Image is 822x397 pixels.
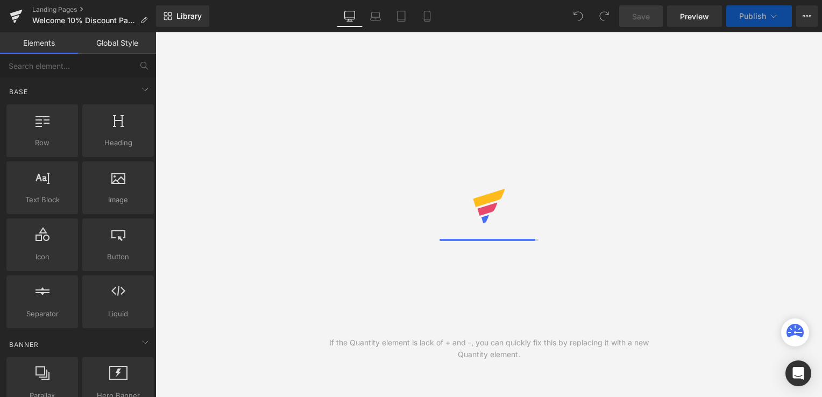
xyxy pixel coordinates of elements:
a: Laptop [363,5,388,27]
span: Row [10,137,75,148]
a: Preview [667,5,722,27]
span: Heading [86,137,151,148]
button: Publish [726,5,792,27]
span: Button [86,251,151,263]
button: Undo [568,5,589,27]
span: Image [86,194,151,205]
button: More [796,5,818,27]
a: Desktop [337,5,363,27]
a: Global Style [78,32,156,54]
span: Library [176,11,202,21]
span: Save [632,11,650,22]
span: Separator [10,308,75,320]
span: Welcome 10% Discount Page [32,16,136,25]
a: Tablet [388,5,414,27]
a: Mobile [414,5,440,27]
button: Redo [593,5,615,27]
a: Landing Pages [32,5,156,14]
div: If the Quantity element is lack of + and -, you can quickly fix this by replacing it with a new Q... [322,337,656,360]
span: Liquid [86,308,151,320]
span: Icon [10,251,75,263]
span: Base [8,87,29,97]
div: Open Intercom Messenger [785,360,811,386]
span: Publish [739,12,766,20]
span: Preview [680,11,709,22]
span: Text Block [10,194,75,205]
a: New Library [156,5,209,27]
span: Banner [8,339,40,350]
